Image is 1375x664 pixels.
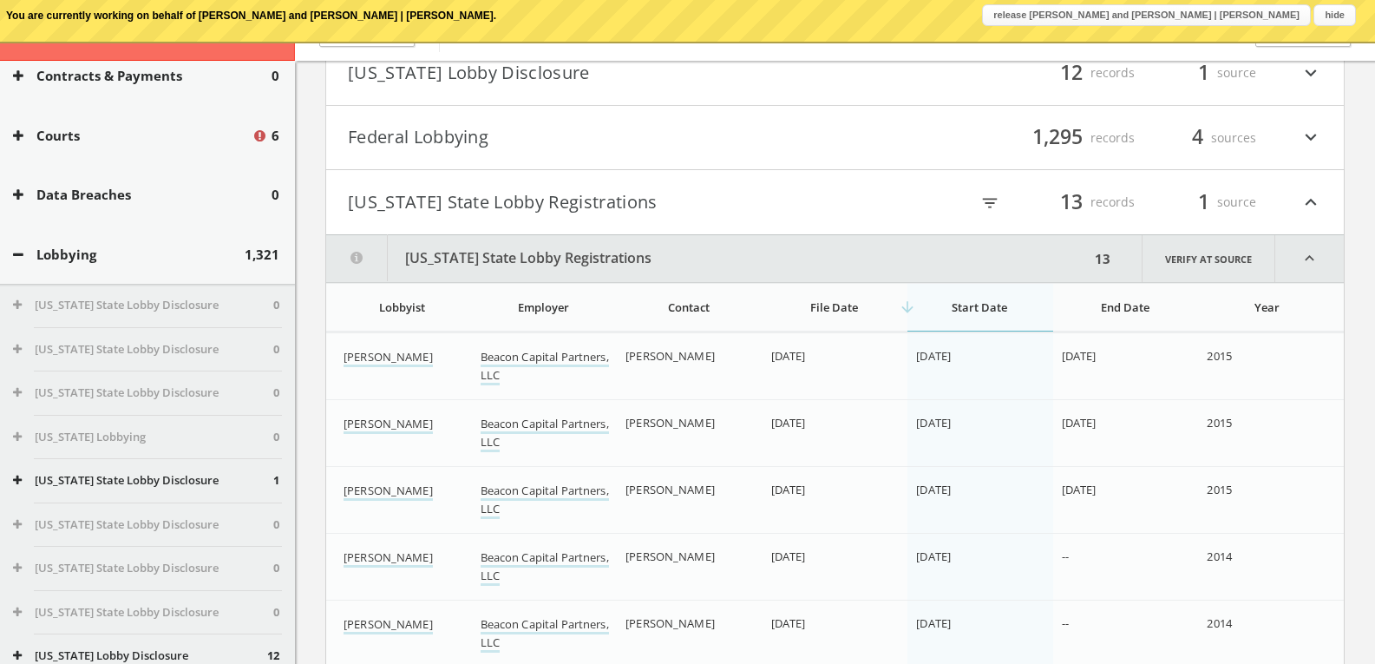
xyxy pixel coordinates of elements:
[1300,123,1322,153] i: expand_more
[1025,122,1090,153] span: 1,295
[1062,482,1097,497] span: [DATE]
[245,245,279,265] span: 1,321
[980,194,999,213] i: filter_list
[13,185,272,205] button: Data Breaches
[916,482,951,497] span: [DATE]
[13,429,273,446] button: [US_STATE] Lobbying
[1207,615,1232,631] span: 2014
[916,299,1043,315] div: Start Date
[13,245,245,265] button: Lobbying
[1152,123,1256,153] div: sources
[273,516,279,534] span: 0
[326,235,1090,282] button: [US_STATE] State Lobby Registrations
[1300,187,1322,217] i: expand_less
[1184,122,1211,153] span: 4
[344,416,433,434] a: [PERSON_NAME]
[481,483,609,519] a: Beacon Capital Partners, LLC
[771,299,898,315] div: File Date
[344,483,433,501] a: [PERSON_NAME]
[273,604,279,621] span: 0
[625,615,715,631] span: [PERSON_NAME]
[13,604,273,621] button: [US_STATE] State Lobby Disclosure
[1275,235,1344,282] i: expand_less
[1207,348,1232,364] span: 2015
[1207,549,1232,564] span: 2014
[481,349,609,385] a: Beacon Capital Partners, LLC
[348,58,835,88] button: [US_STATE] Lobby Disclosure
[272,126,279,146] span: 6
[1190,187,1217,217] span: 1
[1207,415,1232,431] span: 2015
[348,187,835,217] button: [US_STATE] State Lobby Registrations
[273,429,279,446] span: 0
[916,348,951,364] span: [DATE]
[1062,549,1069,564] span: --
[1062,615,1069,631] span: --
[481,299,607,315] div: Employer
[916,549,951,564] span: [DATE]
[481,416,609,452] a: Beacon Capital Partners, LLC
[625,482,715,497] span: [PERSON_NAME]
[13,560,273,577] button: [US_STATE] State Lobby Disclosure
[1152,187,1256,217] div: source
[1031,187,1135,217] div: records
[1142,235,1275,282] a: Verify at source
[916,615,951,631] span: [DATE]
[1207,482,1232,497] span: 2015
[481,549,609,586] a: Beacon Capital Partners, LLC
[771,415,806,431] span: [DATE]
[771,549,806,564] span: [DATE]
[771,615,806,631] span: [DATE]
[1031,123,1135,153] div: records
[344,616,433,634] a: [PERSON_NAME]
[1062,299,1188,315] div: End Date
[982,4,1311,26] button: release [PERSON_NAME] and [PERSON_NAME] | [PERSON_NAME]
[13,516,273,534] button: [US_STATE] State Lobby Disclosure
[344,549,433,568] a: [PERSON_NAME]
[1062,348,1097,364] span: [DATE]
[273,472,279,490] span: 1
[273,297,279,314] span: 0
[13,385,273,402] button: [US_STATE] State Lobby Disclosure
[272,185,279,205] span: 0
[272,66,279,86] span: 0
[6,10,496,22] b: You are currently working on behalf of [PERSON_NAME] and [PERSON_NAME] | [PERSON_NAME].
[13,297,273,314] button: [US_STATE] State Lobby Disclosure
[13,66,272,86] button: Contracts & Payments
[1313,4,1356,26] button: hide
[625,348,715,364] span: [PERSON_NAME]
[1190,57,1217,88] span: 1
[344,349,433,367] a: [PERSON_NAME]
[1207,299,1326,315] div: Year
[771,482,806,497] span: [DATE]
[1031,58,1135,88] div: records
[273,341,279,358] span: 0
[13,126,252,146] button: Courts
[1300,58,1322,88] i: expand_more
[13,472,273,490] button: [US_STATE] State Lobby Disclosure
[348,123,835,153] button: Federal Lobbying
[1090,235,1116,282] div: 13
[344,299,462,315] div: Lobbyist
[625,299,752,315] div: Contact
[625,415,715,431] span: [PERSON_NAME]
[899,299,916,316] i: arrow_downward
[13,341,273,358] button: [US_STATE] State Lobby Disclosure
[1152,58,1256,88] div: source
[481,616,609,653] a: Beacon Capital Partners, LLC
[916,415,951,431] span: [DATE]
[625,549,715,564] span: [PERSON_NAME]
[771,348,806,364] span: [DATE]
[1062,415,1097,431] span: [DATE]
[273,385,279,402] span: 0
[273,560,279,577] span: 0
[1052,57,1090,88] span: 12
[1052,187,1090,217] span: 13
